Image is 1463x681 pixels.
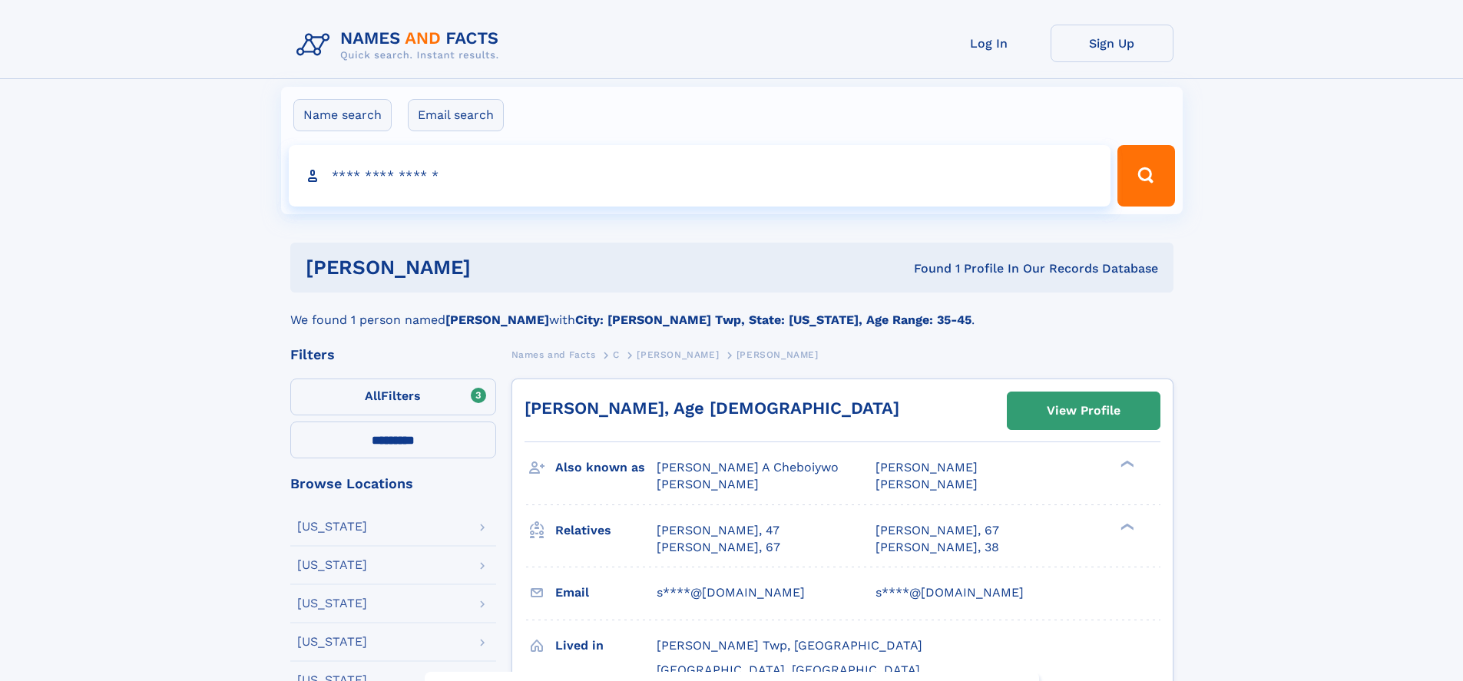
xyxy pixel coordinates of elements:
[297,521,367,533] div: [US_STATE]
[293,99,392,131] label: Name search
[875,522,999,539] a: [PERSON_NAME], 67
[575,312,971,327] b: City: [PERSON_NAME] Twp, State: [US_STATE], Age Range: 35-45
[613,345,620,364] a: C
[289,145,1111,207] input: search input
[290,477,496,491] div: Browse Locations
[657,477,759,491] span: [PERSON_NAME]
[297,559,367,571] div: [US_STATE]
[555,580,657,606] h3: Email
[736,349,819,360] span: [PERSON_NAME]
[657,460,839,474] span: [PERSON_NAME] A Cheboiywo
[297,597,367,610] div: [US_STATE]
[511,345,596,364] a: Names and Facts
[290,25,511,66] img: Logo Names and Facts
[657,522,779,539] a: [PERSON_NAME], 47
[1047,393,1120,428] div: View Profile
[637,345,719,364] a: [PERSON_NAME]
[875,539,999,556] a: [PERSON_NAME], 38
[306,258,693,277] h1: [PERSON_NAME]
[928,25,1051,62] a: Log In
[555,455,657,481] h3: Also known as
[1117,145,1174,207] button: Search Button
[1117,459,1135,469] div: ❯
[408,99,504,131] label: Email search
[657,638,922,653] span: [PERSON_NAME] Twp, [GEOGRAPHIC_DATA]
[1008,392,1160,429] a: View Profile
[445,312,549,327] b: [PERSON_NAME]
[290,348,496,362] div: Filters
[613,349,620,360] span: C
[525,398,899,418] a: [PERSON_NAME], Age [DEMOGRAPHIC_DATA]
[1051,25,1173,62] a: Sign Up
[875,460,978,474] span: [PERSON_NAME]
[657,663,920,677] span: [GEOGRAPHIC_DATA], [GEOGRAPHIC_DATA]
[637,349,719,360] span: [PERSON_NAME]
[555,633,657,659] h3: Lived in
[692,260,1158,277] div: Found 1 Profile In Our Records Database
[657,539,780,556] a: [PERSON_NAME], 67
[365,388,381,403] span: All
[290,379,496,415] label: Filters
[1117,521,1135,531] div: ❯
[297,636,367,648] div: [US_STATE]
[875,477,978,491] span: [PERSON_NAME]
[555,517,657,544] h3: Relatives
[290,293,1173,329] div: We found 1 person named with .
